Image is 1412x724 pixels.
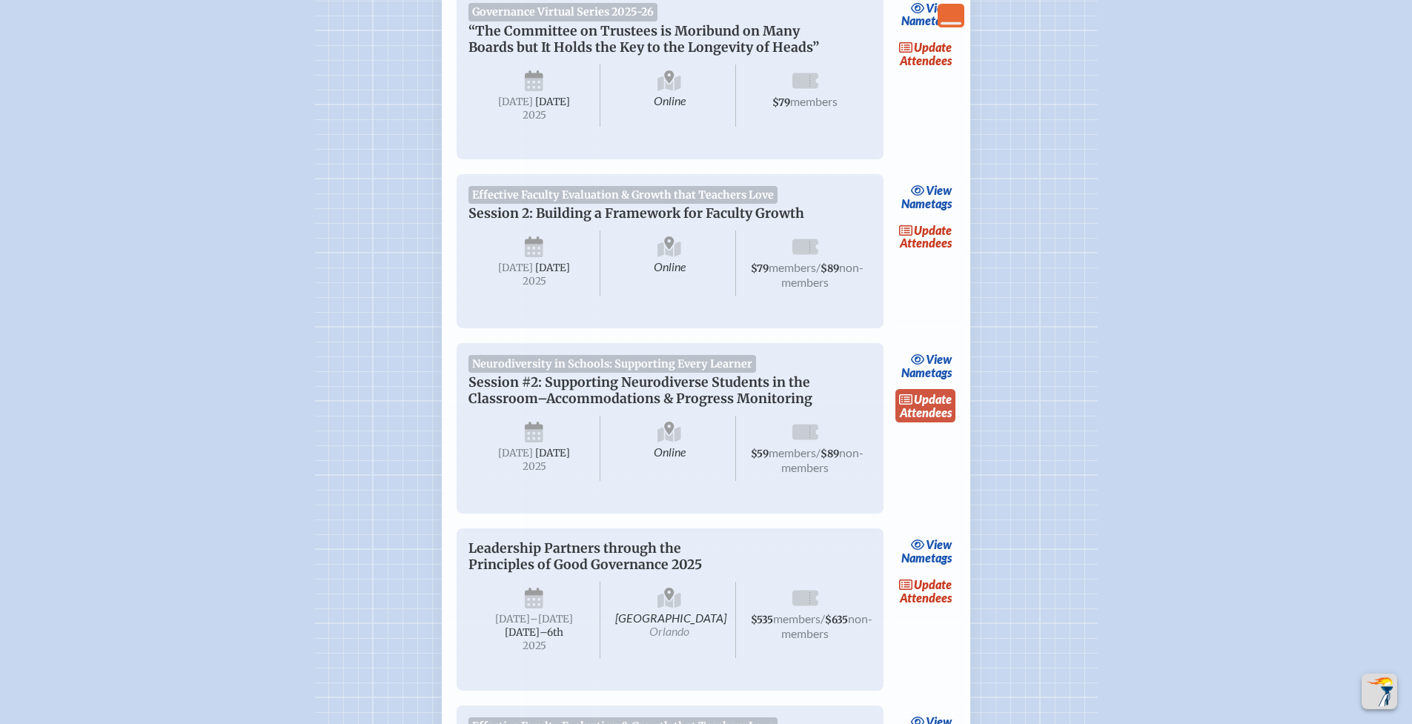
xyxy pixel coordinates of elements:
span: [DATE] [498,262,533,274]
span: 2025 [480,461,589,472]
span: [GEOGRAPHIC_DATA] [603,582,736,658]
span: $89 [821,448,839,460]
span: Online [603,416,736,481]
span: 2025 [480,276,589,287]
span: $635 [825,614,848,626]
span: $59 [751,448,769,460]
span: non-members [781,260,864,289]
span: members [769,260,816,274]
span: Leadership Partners through the Principles of Good Governance 2025 [468,540,702,573]
span: non-members [781,445,864,474]
a: updateAttendees [895,389,956,423]
span: “The Committee on Trustees is Moribund on Many Boards but It Holds the Key to the Longevity of He... [468,23,819,56]
span: [DATE] [498,447,533,459]
span: members [773,611,821,625]
span: $535 [751,614,773,626]
span: [DATE] [535,447,570,459]
a: viewNametags [898,534,956,568]
span: view [926,537,952,551]
a: updateAttendees [895,574,956,608]
span: / [816,260,821,274]
span: update [914,223,952,237]
span: Online [603,230,736,296]
span: [DATE] [498,96,533,108]
span: $79 [751,262,769,275]
span: update [914,392,952,406]
a: viewNametags [898,180,956,214]
span: 2025 [480,110,589,121]
span: update [914,577,952,591]
span: view [926,183,952,197]
span: view [926,1,952,15]
span: $89 [821,262,839,275]
button: Scroll Top [1362,674,1397,709]
span: Governance Virtual Series 2025-26 [468,3,658,21]
span: update [914,40,952,54]
span: Neurodiversity in Schools: Supporting Every Learner [468,355,757,373]
span: Session 2: Building a Framework for Faculty Growth [468,205,804,222]
a: updateAttendees [895,220,956,254]
a: viewNametags [898,349,956,383]
span: Online [603,64,736,127]
span: / [816,445,821,459]
span: Orlando [649,624,689,638]
span: [DATE] [495,613,530,625]
span: non-members [781,611,872,640]
span: view [926,352,952,366]
span: members [769,445,816,459]
span: [DATE] [535,96,570,108]
a: updateAttendees [895,37,956,71]
span: $79 [772,96,790,109]
span: Session #2: Supporting Neurodiverse Students in the Classroom–Accommodations & Progress Monitoring [468,374,812,407]
span: –[DATE] [530,613,573,625]
span: members [790,94,838,108]
span: [DATE]–⁠6th [505,626,563,639]
span: / [821,611,825,625]
span: [DATE] [535,262,570,274]
span: Effective Faculty Evaluation & Growth that Teachers Love [468,186,778,204]
span: 2025 [480,640,589,651]
img: To the top [1365,677,1394,706]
